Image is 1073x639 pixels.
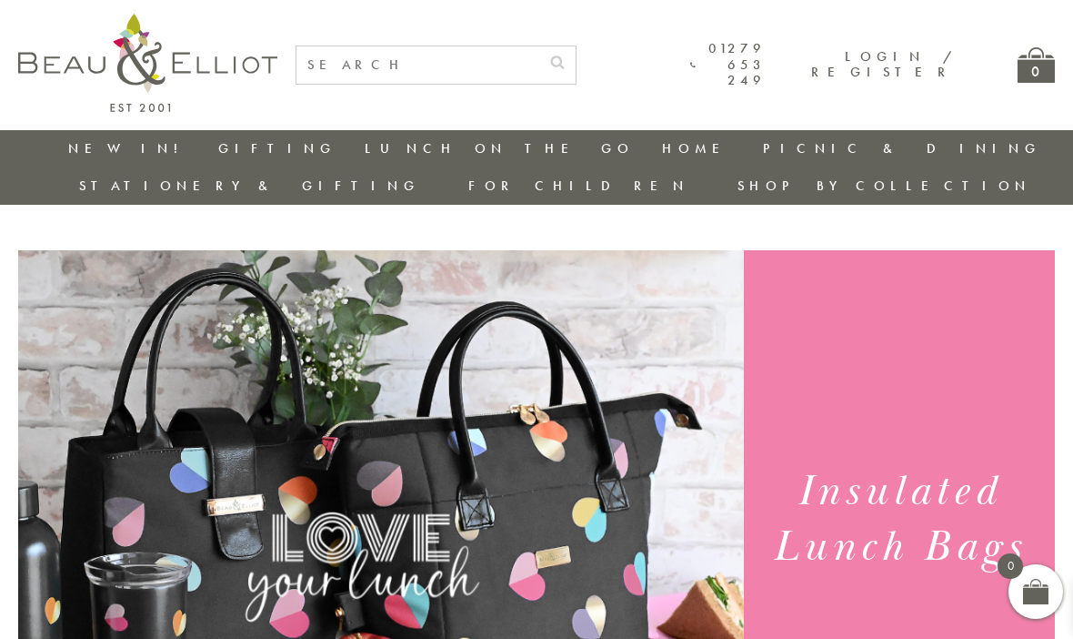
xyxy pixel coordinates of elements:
[998,553,1023,579] span: 0
[1018,47,1055,83] a: 0
[79,177,420,195] a: Stationery & Gifting
[68,139,190,157] a: New in!
[763,139,1041,157] a: Picnic & Dining
[737,177,1031,195] a: Shop by collection
[690,41,766,88] a: 01279 653 249
[662,139,735,157] a: Home
[218,139,336,157] a: Gifting
[759,464,1039,575] h1: Insulated Lunch Bags
[811,47,954,81] a: Login / Register
[296,46,539,84] input: SEARCH
[18,14,277,112] img: logo
[468,177,689,195] a: For Children
[365,139,634,157] a: Lunch On The Go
